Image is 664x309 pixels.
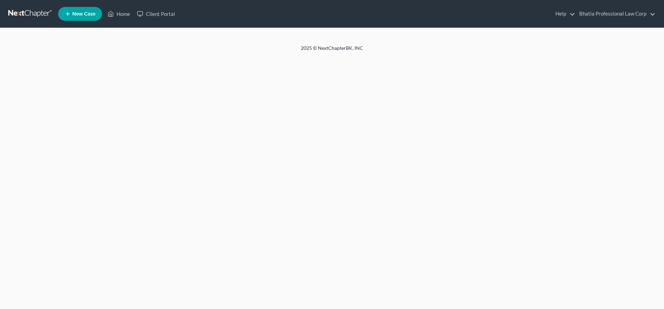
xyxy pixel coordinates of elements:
[576,8,655,20] a: Bhatia Professional Law Corp
[133,8,178,20] a: Client Portal
[552,8,575,20] a: Help
[135,45,529,57] div: 2025 © NextChapterBK, INC
[58,7,102,21] new-legal-case-button: New Case
[104,8,133,20] a: Home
